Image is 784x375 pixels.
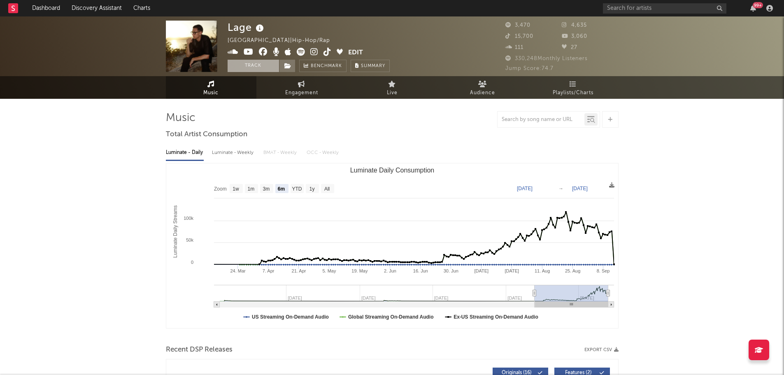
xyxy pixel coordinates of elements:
text: 1m [247,186,254,192]
text: 30. Jun [443,268,458,273]
text: 19. May [351,268,368,273]
text: 100k [184,216,193,221]
span: Summary [361,64,385,68]
text: 0 [191,260,193,265]
span: Jump Score: 74.7 [505,66,554,71]
a: Audience [437,76,528,99]
text: YTD [292,186,302,192]
span: Recent DSP Releases [166,345,233,355]
div: Luminate - Daily [166,146,204,160]
span: 3,060 [562,34,587,39]
a: Engagement [256,76,347,99]
span: Live [387,88,398,98]
span: Benchmark [311,61,342,71]
div: 99 + [753,2,763,8]
span: 27 [562,45,577,50]
a: Live [347,76,437,99]
span: 3,470 [505,23,530,28]
text: 2. Jun [384,268,396,273]
text: Luminate Daily Consumption [350,167,434,174]
text: Zoom [214,186,227,192]
a: Benchmark [299,60,347,72]
text: [DATE] [572,186,588,191]
text: 5. May [322,268,336,273]
input: Search for artists [603,3,726,14]
text: 8. Sep [596,268,610,273]
text: 24. Mar [230,268,246,273]
text: 1w [233,186,239,192]
text: All [324,186,329,192]
text: 11. Aug [535,268,550,273]
div: [GEOGRAPHIC_DATA] | Hip-Hop/Rap [228,36,340,46]
text: 50k [186,238,193,242]
a: Playlists/Charts [528,76,619,99]
text: [DATE] [517,186,533,191]
text: Ex-US Streaming On-Demand Audio [454,314,538,320]
span: Audience [470,88,495,98]
button: Edit [348,48,363,58]
text: 6m [277,186,284,192]
span: Engagement [285,88,318,98]
text: [DATE] [474,268,489,273]
svg: Luminate Daily Consumption [166,163,618,328]
a: Music [166,76,256,99]
button: Export CSV [584,347,619,352]
text: Luminate Daily Streams [172,205,178,258]
input: Search by song name or URL [498,116,584,123]
span: 15,700 [505,34,533,39]
text: [DATE] [505,268,519,273]
text: 25. Aug [565,268,580,273]
span: Playlists/Charts [553,88,593,98]
text: → [558,186,563,191]
text: US Streaming On-Demand Audio [252,314,329,320]
button: Summary [351,60,390,72]
text: 21. Apr [291,268,306,273]
span: Music [203,88,219,98]
button: Track [228,60,279,72]
span: Total Artist Consumption [166,130,247,140]
text: 1y [309,186,314,192]
text: 7. Apr [262,268,274,273]
text: 3m [263,186,270,192]
span: 111 [505,45,523,50]
div: Lage [228,21,266,34]
div: Luminate - Weekly [212,146,255,160]
button: 99+ [750,5,756,12]
span: 330,248 Monthly Listeners [505,56,588,61]
text: Global Streaming On-Demand Audio [348,314,433,320]
span: 4,635 [562,23,587,28]
text: 16. Jun [413,268,428,273]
